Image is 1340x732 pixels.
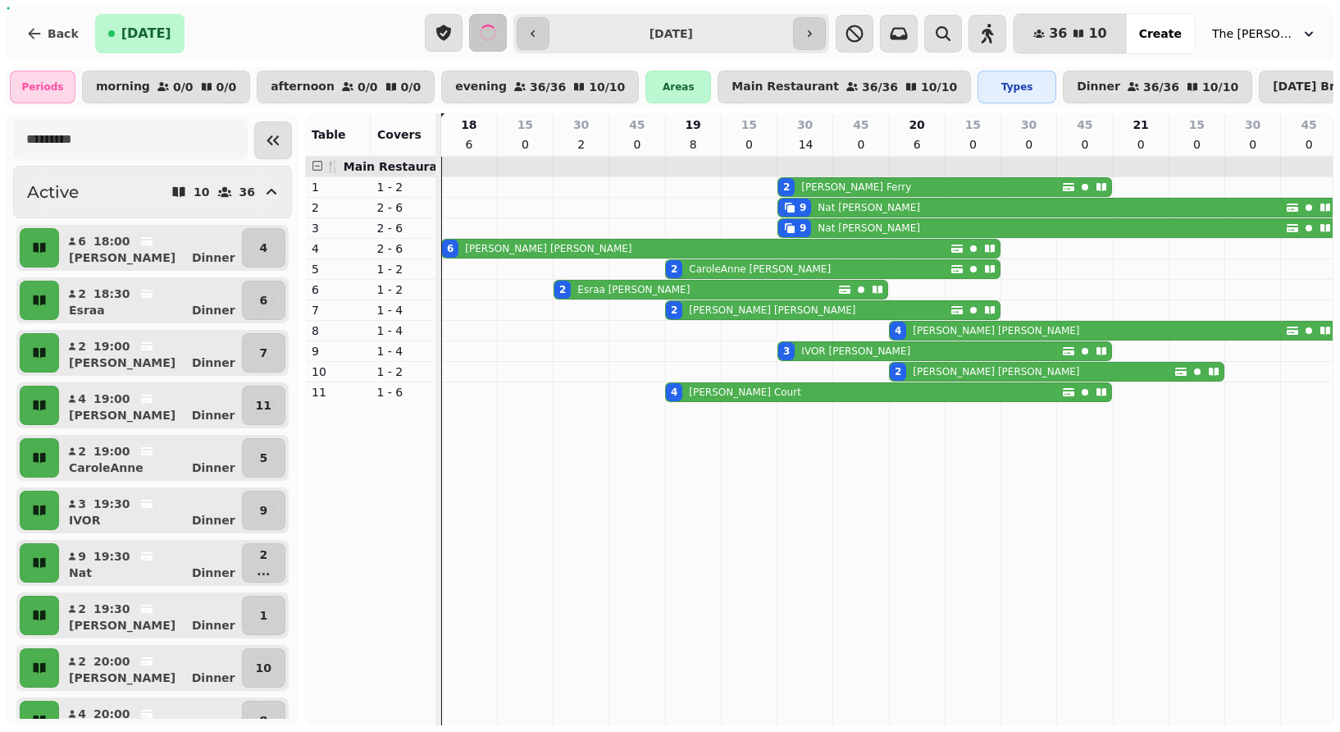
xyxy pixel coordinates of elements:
div: 4 [671,386,677,399]
p: Dinner [192,617,235,634]
p: 0 / 0 [401,81,422,93]
p: 1 - 2 [377,261,430,277]
p: 8 [259,712,267,729]
p: 36 / 36 [530,81,566,93]
span: Covers [377,128,422,141]
p: 45 [1301,117,1316,133]
p: 10 [312,364,364,380]
p: [PERSON_NAME] [PERSON_NAME] [913,365,1079,378]
p: 11 [256,397,271,414]
p: evening [455,80,507,94]
span: 10 [1088,27,1106,40]
p: Main Restaurant [732,80,839,94]
button: 10 [242,648,285,688]
button: 618:00[PERSON_NAME]Dinner [62,228,239,268]
p: 0 [966,136,979,153]
p: 45 [1077,117,1092,133]
p: 20 [909,117,924,133]
span: Table [312,128,346,141]
p: 20:00 [93,653,130,670]
p: 15 [741,117,757,133]
p: 0 / 0 [358,81,378,93]
p: Esraa [PERSON_NAME] [577,283,690,296]
p: [PERSON_NAME] [69,249,175,266]
div: 4 [895,324,901,337]
p: Nat [PERSON_NAME] [818,201,920,214]
p: Dinner [192,565,235,581]
p: [PERSON_NAME] [69,670,175,686]
p: 4 [259,240,267,256]
p: 0 [1247,136,1260,153]
button: 9 [242,491,285,530]
p: 6 [463,136,476,153]
p: 0 / 0 [216,81,237,93]
button: 7 [242,333,285,373]
div: Types [978,71,1056,103]
p: 1 - 6 [377,384,430,400]
span: Create [1139,28,1182,39]
p: 2 [312,199,364,216]
button: Dinner36/3610/10 [1063,71,1252,103]
p: Dinner [192,407,235,423]
button: 219:30[PERSON_NAME]Dinner [62,596,239,635]
div: 2 [671,304,677,317]
p: 19:30 [93,548,130,565]
p: 19:00 [93,443,130,460]
p: 0 [1134,136,1147,153]
p: 2 [575,136,588,153]
p: [PERSON_NAME] [69,355,175,371]
button: Main Restaurant36/3610/10 [718,71,971,103]
p: 30 [1021,117,1037,133]
p: 30 [1245,117,1260,133]
p: 1 [312,179,364,195]
p: 1 - 2 [377,364,430,380]
p: [PERSON_NAME] [PERSON_NAME] [913,324,1079,337]
button: 218:30EsraaDinner [62,281,239,320]
div: 2 [671,263,677,276]
p: Dinner [192,670,235,686]
p: 19:30 [93,496,130,512]
p: Dinner [192,249,235,266]
button: Active1036 [13,166,292,218]
p: 2 [77,286,87,302]
p: 2 [257,547,270,563]
button: 219:00CaroleAnneDinner [62,438,239,478]
p: 45 [629,117,645,133]
div: 2 [559,283,566,296]
p: morning [96,80,150,94]
button: 3610 [1014,14,1127,53]
p: 15 [965,117,981,133]
p: [PERSON_NAME] [PERSON_NAME] [465,242,631,255]
button: 1 [242,596,285,635]
p: 7 [259,345,267,361]
span: 🍴 Main Restaurant [326,160,451,173]
button: evening36/3610/10 [441,71,639,103]
p: 4 [312,240,364,257]
p: Dinner [192,355,235,371]
p: [PERSON_NAME] [69,407,175,423]
span: [DATE] [121,27,171,40]
p: 8 [312,323,364,339]
div: 9 [800,201,806,214]
p: 7 [312,302,364,318]
button: 11 [242,386,285,425]
p: 1 - 4 [377,323,430,339]
p: 0 [1023,136,1036,153]
p: 5 [259,450,267,466]
p: 0 [518,136,531,153]
div: 9 [800,222,806,235]
div: Periods [10,71,75,103]
p: ... [257,563,270,579]
p: Dinner [192,302,235,318]
p: 10 [256,660,271,676]
p: 9 [312,343,364,359]
p: 6 [312,281,364,298]
p: 9 [77,548,87,565]
button: morning0/00/0 [82,71,250,103]
p: 0 / 0 [173,81,194,93]
p: 5 [312,261,364,277]
div: 2 [783,181,790,194]
p: IVOR [69,512,100,528]
div: 6 [447,242,454,255]
p: 2 - 6 [377,240,430,257]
